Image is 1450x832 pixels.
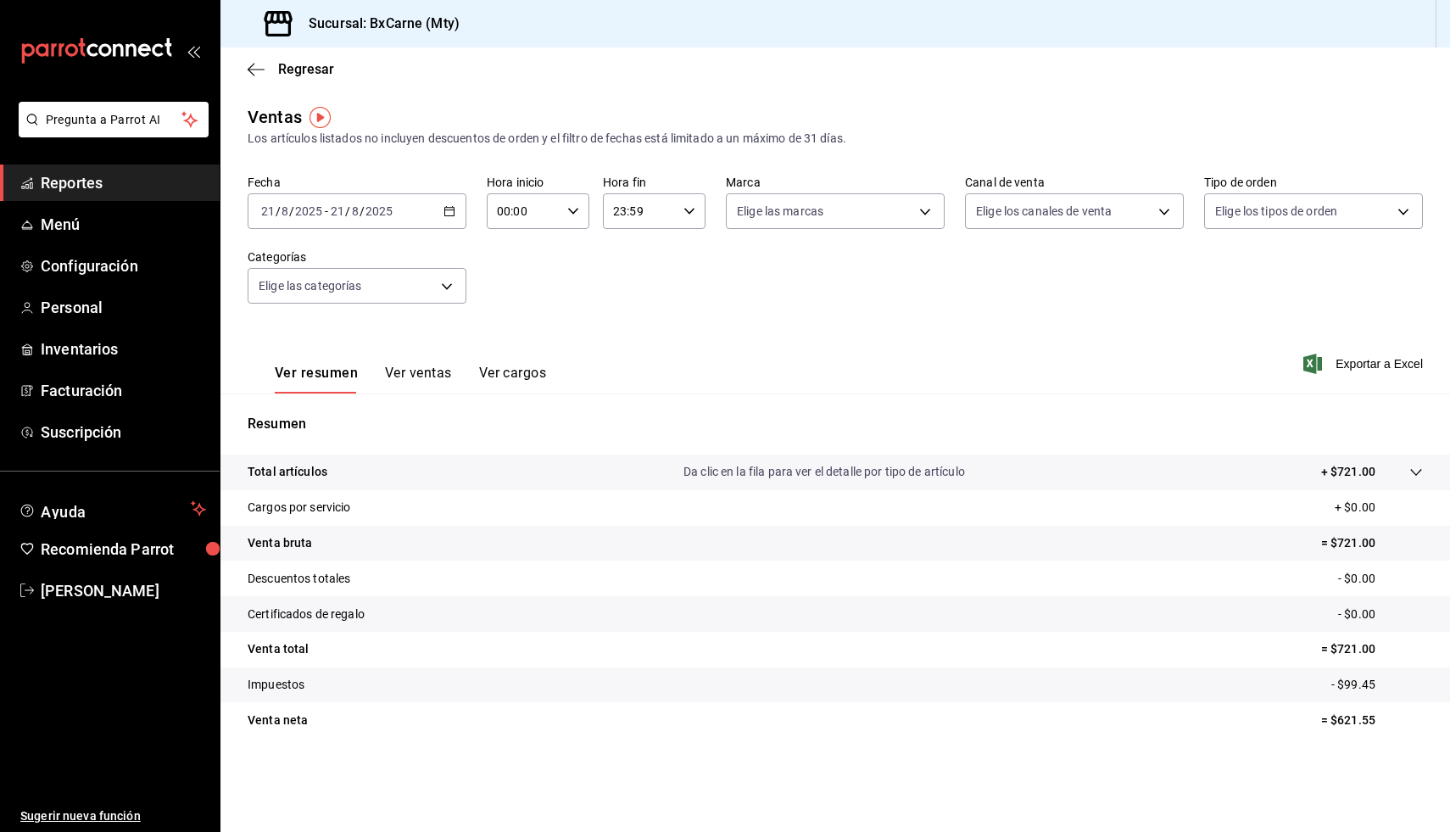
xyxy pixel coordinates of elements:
p: Resumen [248,414,1423,434]
p: Cargos por servicio [248,499,351,517]
span: Personal [41,296,206,319]
p: - $0.00 [1338,606,1423,623]
div: Ventas [248,104,302,130]
input: -- [260,204,276,218]
p: Venta bruta [248,534,312,552]
span: Configuración [41,254,206,277]
span: Menú [41,213,206,236]
span: Sugerir nueva función [20,807,206,825]
input: ---- [365,204,393,218]
span: Recomienda Parrot [41,538,206,561]
p: + $721.00 [1321,463,1375,481]
label: Hora inicio [487,176,589,188]
span: Suscripción [41,421,206,444]
input: -- [351,204,360,218]
span: Ayuda [41,499,184,519]
p: Impuestos [248,676,304,694]
span: - [325,204,328,218]
p: + $0.00 [1335,499,1423,517]
p: = $621.55 [1321,712,1423,729]
button: Ver ventas [385,365,452,394]
img: Tooltip marker [310,107,331,128]
button: Regresar [248,61,334,77]
label: Tipo de orden [1204,176,1423,188]
p: Certificados de regalo [248,606,365,623]
div: navigation tabs [275,365,546,394]
p: Da clic en la fila para ver el detalle por tipo de artículo [683,463,965,481]
input: -- [281,204,289,218]
span: / [289,204,294,218]
span: [PERSON_NAME] [41,579,206,602]
button: open_drawer_menu [187,44,200,58]
span: / [345,204,350,218]
p: Total artículos [248,463,327,481]
p: = $721.00 [1321,534,1423,552]
span: Elige las marcas [737,203,823,220]
p: Descuentos totales [248,570,350,588]
span: Facturación [41,379,206,402]
label: Fecha [248,176,466,188]
button: Ver resumen [275,365,358,394]
label: Marca [726,176,945,188]
label: Canal de venta [965,176,1184,188]
span: Reportes [41,171,206,194]
span: Elige los tipos de orden [1215,203,1337,220]
div: Los artículos listados no incluyen descuentos de orden y el filtro de fechas está limitado a un m... [248,130,1423,148]
label: Categorías [248,251,466,263]
p: - $0.00 [1338,570,1423,588]
input: ---- [294,204,323,218]
span: / [276,204,281,218]
input: -- [330,204,345,218]
button: Exportar a Excel [1307,354,1423,374]
p: Venta neta [248,712,308,729]
span: Elige las categorías [259,277,362,294]
label: Hora fin [603,176,705,188]
span: Elige los canales de venta [976,203,1112,220]
button: Pregunta a Parrot AI [19,102,209,137]
p: Venta total [248,640,309,658]
a: Pregunta a Parrot AI [12,123,209,141]
span: Inventarios [41,338,206,360]
span: Regresar [278,61,334,77]
h3: Sucursal: BxCarne (Mty) [295,14,460,34]
p: - $99.45 [1331,676,1423,694]
p: = $721.00 [1321,640,1423,658]
button: Ver cargos [479,365,547,394]
span: Pregunta a Parrot AI [46,111,182,129]
span: / [360,204,365,218]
